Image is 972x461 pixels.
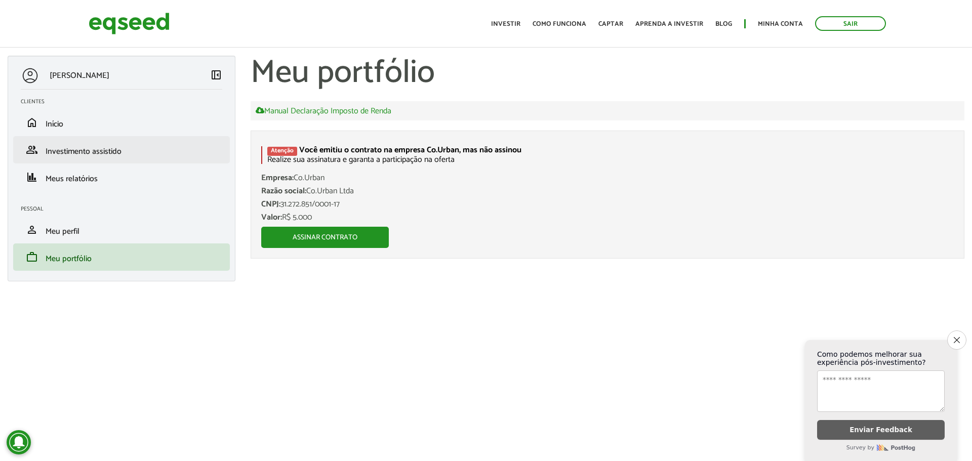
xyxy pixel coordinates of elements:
li: Investimento assistido [13,136,230,163]
li: Meu portfólio [13,243,230,271]
a: Como funciona [533,21,586,27]
span: person [26,224,38,236]
span: Empresa: [261,171,294,185]
div: Co.Urban Ltda [261,187,954,195]
span: home [26,116,38,129]
img: EqSeed [89,10,170,37]
a: Colapsar menu [210,69,222,83]
a: Manual Declaração Imposto de Renda [256,106,391,115]
a: Assinar contrato [261,227,389,248]
a: personMeu perfil [21,224,222,236]
span: left_panel_close [210,69,222,81]
div: Realize sua assinatura e garanta a participação na oferta [261,146,954,164]
a: Aprenda a investir [635,21,703,27]
a: financeMeus relatórios [21,171,222,183]
a: workMeu portfólio [21,251,222,263]
div: Atenção [267,147,297,156]
span: finance [26,171,38,183]
a: Investir [491,21,520,27]
li: Início [13,109,230,136]
a: Captar [598,21,623,27]
span: Meu perfil [46,225,79,238]
div: 31.272.851/0001-17 [261,200,954,208]
a: Minha conta [758,21,803,27]
li: Meus relatórios [13,163,230,191]
strong: Você emitiu o contrato na empresa Co.Urban, mas não assinou [299,143,521,157]
h2: Pessoal [21,206,230,212]
div: Co.Urban [261,174,954,182]
span: Investimento assistido [46,145,121,158]
span: Valor: [261,211,282,224]
span: group [26,144,38,156]
a: groupInvestimento assistido [21,144,222,156]
p: [PERSON_NAME] [50,71,109,80]
span: Início [46,117,63,131]
span: Meus relatórios [46,172,98,186]
h1: Meu portfólio [251,56,964,91]
span: Meu portfólio [46,252,92,266]
span: Razão social: [261,184,306,198]
span: work [26,251,38,263]
a: Sair [815,16,886,31]
a: homeInício [21,116,222,129]
li: Meu perfil [13,216,230,243]
h2: Clientes [21,99,230,105]
span: CNPJ: [261,197,280,211]
div: R$ 5.000 [261,214,954,222]
a: Blog [715,21,732,27]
